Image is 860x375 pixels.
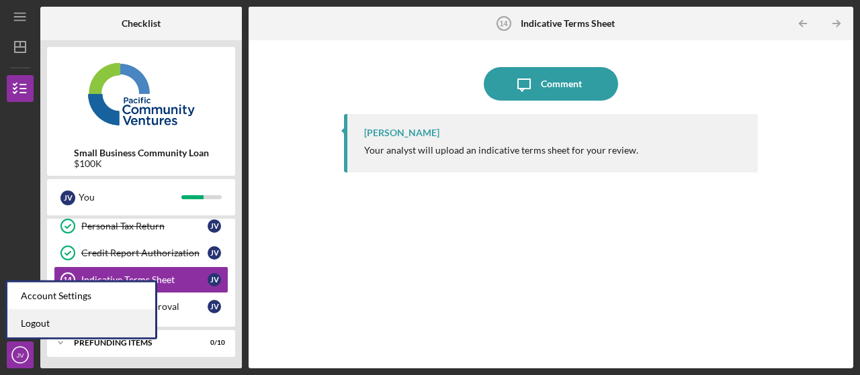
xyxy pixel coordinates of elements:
[7,341,34,368] button: JV
[54,239,228,266] a: Credit Report AuthorizationJV
[54,213,228,239] a: Personal Tax ReturnJV
[499,19,508,28] tspan: 14
[63,276,72,284] tspan: 14
[54,266,228,293] a: 14Indicative Terms SheetJV
[81,248,208,258] div: Credit Report Authorization
[74,339,191,347] div: Prefunding Items
[484,67,618,101] button: Comment
[79,186,181,209] div: You
[47,54,235,134] img: Product logo
[208,246,221,260] div: J V
[364,145,638,156] div: Your analyst will upload an indicative terms sheet for your review.
[208,300,221,313] div: J V
[364,127,439,138] div: [PERSON_NAME]
[208,219,221,233] div: J V
[81,221,208,231] div: Personal Tax Return
[208,273,221,286] div: J V
[74,158,209,169] div: $100K
[81,274,208,285] div: Indicative Terms Sheet
[7,310,155,337] a: Logout
[541,67,582,101] div: Comment
[7,282,155,310] div: Account Settings
[60,191,75,205] div: J V
[74,148,209,158] b: Small Business Community Loan
[521,18,615,29] b: Indicative Terms Sheet
[201,339,225,347] div: 0 / 10
[122,18,161,29] b: Checklist
[16,352,24,359] text: JV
